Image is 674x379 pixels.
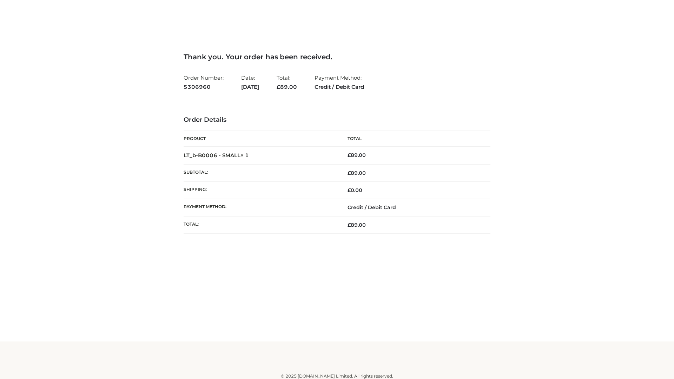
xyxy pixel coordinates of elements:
strong: × 1 [240,152,249,159]
th: Product [184,131,337,147]
th: Total [337,131,490,147]
strong: Credit / Debit Card [315,82,364,92]
li: Order Number: [184,72,224,93]
bdi: 0.00 [348,187,362,193]
span: 89.00 [348,170,366,176]
h3: Thank you. Your order has been received. [184,53,490,61]
span: £ [348,222,351,228]
th: Payment method: [184,199,337,216]
span: £ [348,152,351,158]
th: Total: [184,216,337,233]
li: Total: [277,72,297,93]
li: Payment Method: [315,72,364,93]
bdi: 89.00 [348,152,366,158]
td: Credit / Debit Card [337,199,490,216]
th: Subtotal: [184,164,337,181]
th: Shipping: [184,182,337,199]
strong: [DATE] [241,82,259,92]
h3: Order Details [184,116,490,124]
span: £ [277,84,280,90]
li: Date: [241,72,259,93]
strong: LT_b-B0006 - SMALL [184,152,249,159]
strong: 5306960 [184,82,224,92]
span: 89.00 [348,222,366,228]
span: £ [348,170,351,176]
span: 89.00 [277,84,297,90]
span: £ [348,187,351,193]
